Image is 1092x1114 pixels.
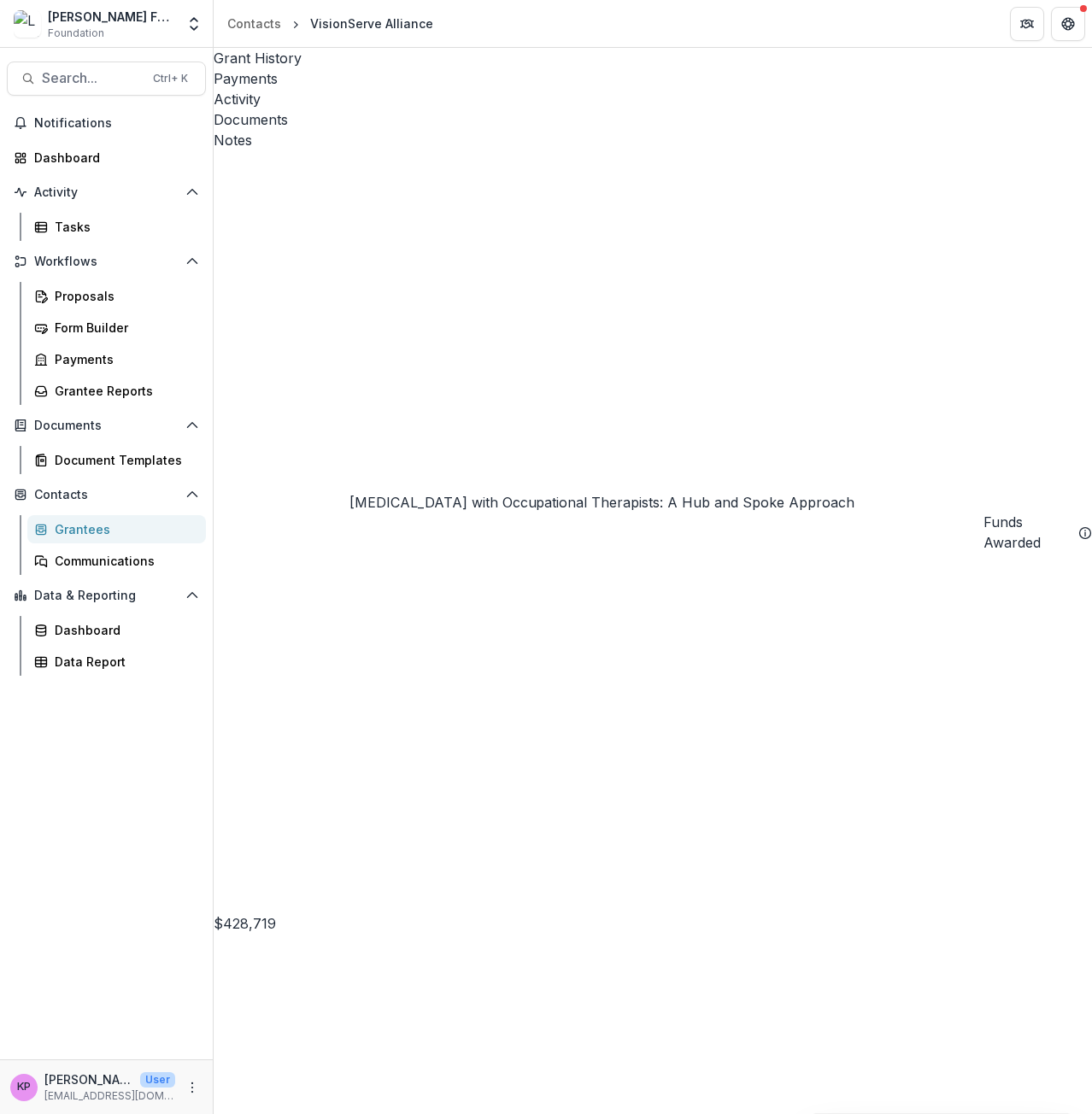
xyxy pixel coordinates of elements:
a: Payments [214,68,1092,89]
a: Grantee Reports [27,377,206,405]
span: Data & Reporting [34,589,179,603]
a: Document Templates [27,446,206,474]
div: Grantees [55,520,192,538]
a: Notes [214,130,1092,150]
div: Payments [55,350,192,368]
div: Tasks [55,218,192,236]
h2: Funds Awarded [983,512,1071,553]
a: Tasks [27,213,206,241]
button: Open Data & Reporting [7,582,206,609]
div: Data Report [55,653,192,671]
a: Dashboard [27,616,206,644]
p: User [140,1072,175,1088]
a: Data Report [27,648,206,676]
div: Contacts [227,15,281,32]
span: Contacts [34,488,179,502]
a: Activity [214,89,1092,109]
span: Workflows [34,255,179,269]
button: Open Documents [7,412,206,439]
div: Grantee Reports [55,382,192,400]
button: Open Workflows [7,248,206,275]
span: Search... [42,70,143,86]
div: Dashboard [55,621,192,639]
a: Form Builder [27,314,206,342]
div: [PERSON_NAME] Fund for the Blind [48,8,175,26]
a: Contacts [220,11,288,36]
p: [EMAIL_ADDRESS][DOMAIN_NAME] [44,1088,175,1104]
button: Get Help [1051,7,1085,41]
nav: breadcrumb [220,11,440,36]
div: Ctrl + K [150,69,191,88]
button: Open Contacts [7,481,206,508]
span: Documents [34,419,179,433]
span: Activity [34,185,179,200]
p: [PERSON_NAME] [44,1070,133,1088]
span: Notifications [34,116,199,131]
div: Form Builder [55,319,192,337]
button: Open Activity [7,179,206,206]
a: Documents [214,109,1092,130]
div: Dashboard [34,149,192,167]
div: Communications [55,552,192,570]
button: More [182,1077,203,1098]
span: Foundation [48,26,104,41]
button: Search... [7,62,206,96]
div: Proposals [55,287,192,305]
div: Document Templates [55,451,192,469]
p: $428,719 [214,913,1092,934]
a: Communications [27,547,206,575]
a: Grant History [214,48,1092,68]
a: Dashboard [7,144,206,172]
div: Khanh Phan [17,1082,31,1093]
button: Open entity switcher [182,7,206,41]
img: Lavelle Fund for the Blind [14,10,41,38]
a: Proposals [27,282,206,310]
a: Payments [27,345,206,373]
button: Partners [1010,7,1044,41]
a: Grantees [27,515,206,543]
button: Notifications [7,109,206,137]
div: VisionServe Alliance [310,15,433,32]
